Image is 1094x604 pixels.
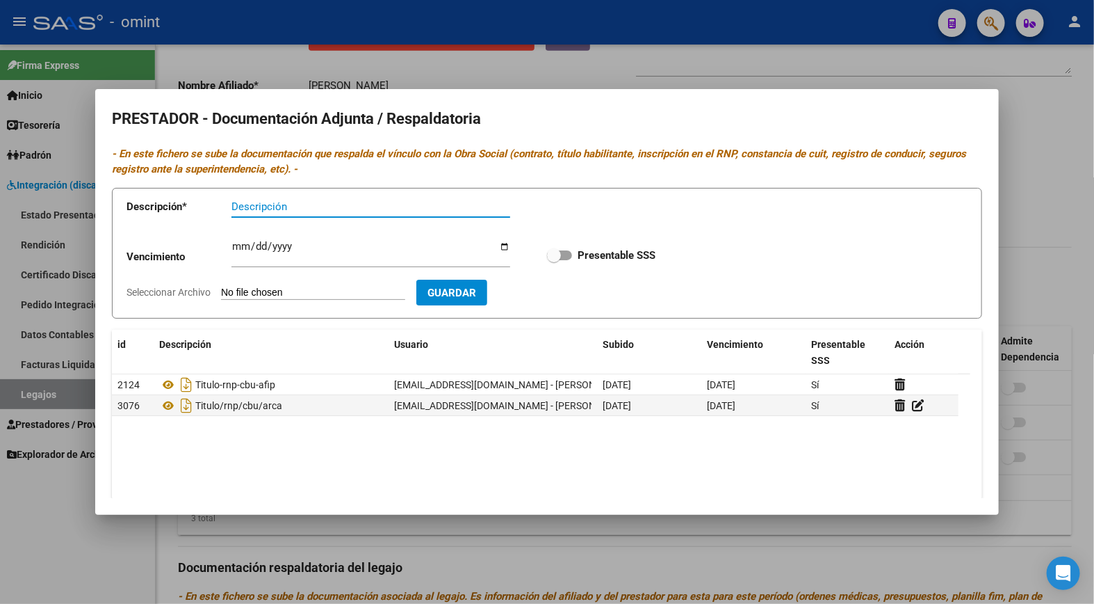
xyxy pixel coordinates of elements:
[112,106,982,132] h2: PRESTADOR - Documentación Adjunta / Respaldatoria
[126,199,231,215] p: Descripción
[117,379,140,390] span: 2124
[394,339,428,350] span: Usuario
[811,379,819,390] span: Sí
[811,339,865,366] span: Presentable SSS
[177,374,195,396] i: Descargar documento
[394,400,630,411] span: [EMAIL_ADDRESS][DOMAIN_NAME] - [PERSON_NAME]
[889,330,958,376] datatable-header-cell: Acción
[806,330,889,376] datatable-header-cell: Presentable SSS
[707,339,763,350] span: Vencimiento
[895,339,924,350] span: Acción
[394,379,630,390] span: [EMAIL_ADDRESS][DOMAIN_NAME] - [PERSON_NAME]
[707,379,735,390] span: [DATE]
[126,287,211,298] span: Seleccionar Archivo
[603,379,631,390] span: [DATE]
[117,400,140,411] span: 3076
[707,400,735,411] span: [DATE]
[112,148,966,176] i: - En este fichero se sube la documentación que respalda el vínculo con la Obra Social (contrato, ...
[597,330,701,376] datatable-header-cell: Subido
[416,280,487,305] button: Guardar
[177,395,195,417] i: Descargar documento
[195,379,275,390] span: Titulo-rnp-cbu-afip
[427,287,476,299] span: Guardar
[578,249,655,262] strong: Presentable SSS
[1047,557,1080,590] div: Open Intercom Messenger
[811,400,819,411] span: Sí
[112,330,154,376] datatable-header-cell: id
[159,339,211,350] span: Descripción
[117,339,126,350] span: id
[126,249,231,265] p: Vencimiento
[389,330,597,376] datatable-header-cell: Usuario
[603,339,634,350] span: Subido
[701,330,806,376] datatable-header-cell: Vencimiento
[603,400,631,411] span: [DATE]
[195,400,282,411] span: Titulo/rnp/cbu/arca
[154,330,389,376] datatable-header-cell: Descripción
